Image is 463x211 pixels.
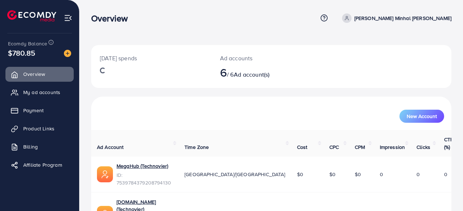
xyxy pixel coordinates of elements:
span: CPC [329,143,339,151]
a: Overview [5,67,74,81]
span: [GEOGRAPHIC_DATA]/[GEOGRAPHIC_DATA] [184,171,285,178]
button: New Account [399,110,444,123]
span: 6 [220,64,227,81]
span: Impression [380,143,405,151]
a: Billing [5,139,74,154]
span: CTR (%) [444,136,454,150]
span: $0 [329,171,336,178]
span: 0 [380,171,383,178]
a: Affiliate Program [5,158,74,172]
span: Cost [297,143,308,151]
img: ic-ads-acc.e4c84228.svg [97,166,113,182]
span: New Account [407,114,437,119]
img: menu [64,14,72,22]
a: Payment [5,103,74,118]
img: logo [7,10,56,21]
span: Ad account(s) [234,70,269,78]
a: My ad accounts [5,85,74,100]
span: $780.85 [8,48,35,58]
span: Product Links [23,125,54,132]
span: Payment [23,107,44,114]
span: $0 [297,171,303,178]
span: $0 [355,171,361,178]
span: Ecomdy Balance [8,40,47,47]
h3: Overview [91,13,134,24]
span: ID: 7539784379208794130 [117,171,173,186]
span: 0 [444,171,447,178]
p: Ad accounts [220,54,293,62]
p: [PERSON_NAME] Minhal [PERSON_NAME] [354,14,451,23]
h2: / 6 [220,65,293,79]
span: Time Zone [184,143,209,151]
a: MegaHub (Technovier) [117,162,168,170]
a: [PERSON_NAME] Minhal [PERSON_NAME] [339,13,451,23]
span: CPM [355,143,365,151]
a: Product Links [5,121,74,136]
span: Affiliate Program [23,161,62,169]
span: Overview [23,70,45,78]
p: [DATE] spends [100,54,203,62]
span: Billing [23,143,38,150]
img: image [64,50,71,57]
span: Ad Account [97,143,124,151]
span: 0 [417,171,420,178]
span: Clicks [417,143,430,151]
span: My ad accounts [23,89,60,96]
